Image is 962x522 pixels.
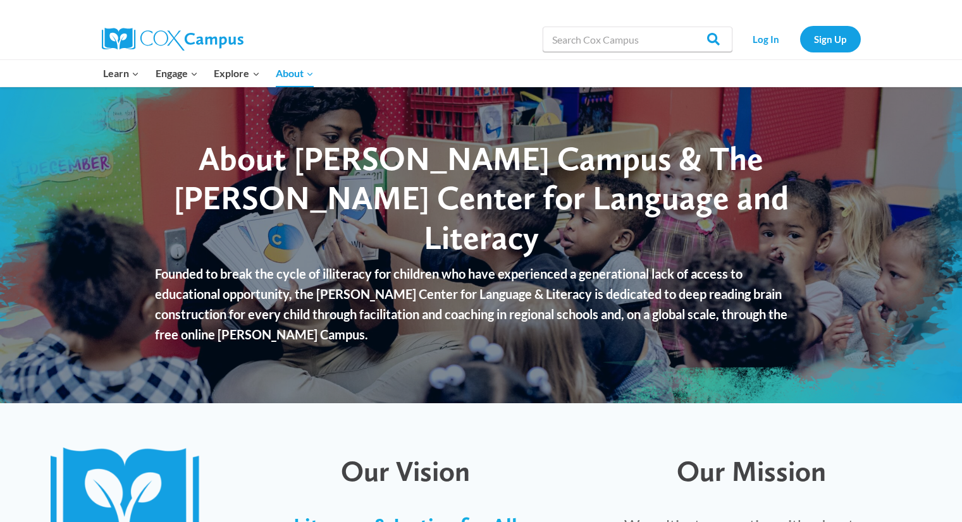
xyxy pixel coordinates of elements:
[739,26,861,52] nav: Secondary Navigation
[96,60,322,87] nav: Primary Navigation
[102,28,244,51] img: Cox Campus
[341,454,470,488] span: Our Vision
[174,138,789,257] span: About [PERSON_NAME] Campus & The [PERSON_NAME] Center for Language and Literacy
[739,26,794,52] a: Log In
[276,65,314,82] span: About
[543,27,732,52] input: Search Cox Campus
[156,65,198,82] span: Engage
[800,26,861,52] a: Sign Up
[103,65,139,82] span: Learn
[155,264,807,344] p: Founded to break the cycle of illiteracy for children who have experienced a generational lack of...
[214,65,259,82] span: Explore
[677,454,826,488] span: Our Mission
